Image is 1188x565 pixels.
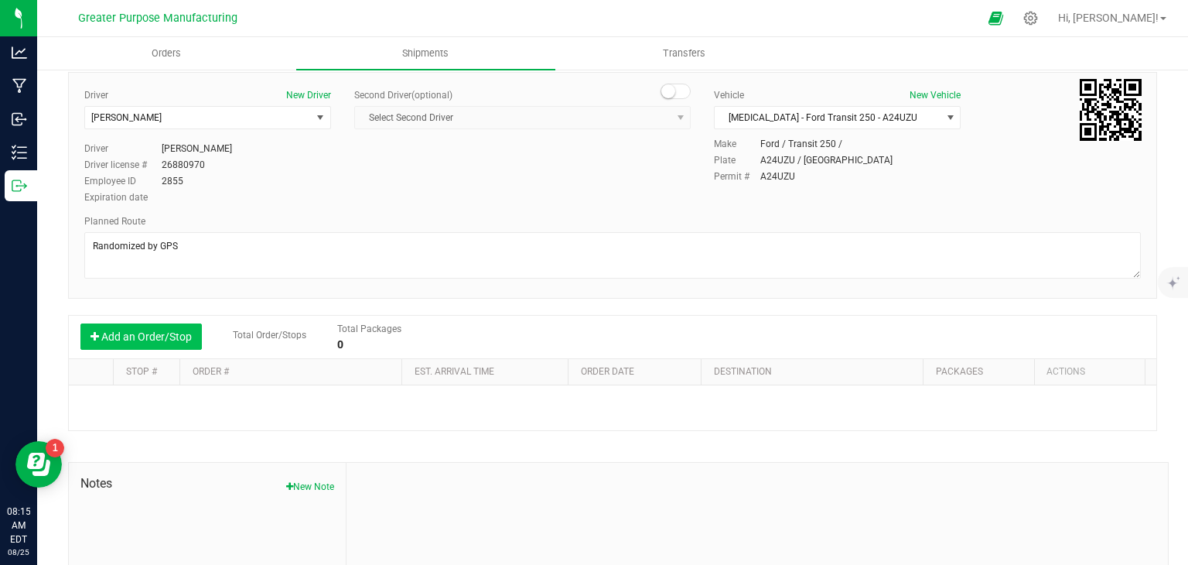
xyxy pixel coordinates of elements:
[1080,79,1142,141] img: Scan me!
[162,142,232,156] div: [PERSON_NAME]
[84,142,162,156] label: Driver
[193,366,229,377] a: Order #
[84,158,162,172] label: Driver license #
[714,137,760,151] label: Make
[760,169,795,183] div: A24UZU
[286,88,331,102] button: New Driver
[12,111,27,127] inline-svg: Inbound
[642,46,726,60] span: Transfers
[131,46,202,60] span: Orders
[1058,12,1159,24] span: Hi, [PERSON_NAME]!
[91,112,162,123] span: [PERSON_NAME]
[7,546,30,558] p: 08/25
[80,474,334,493] span: Notes
[7,505,30,546] p: 08:15 AM EDT
[46,439,64,457] iframe: Resource center unread badge
[715,107,940,128] span: [MEDICAL_DATA] - Ford Transit 250 - A24UZU
[1034,359,1145,385] th: Actions
[415,366,494,377] a: Est. arrival time
[1021,11,1040,26] div: Manage settings
[84,88,108,102] label: Driver
[12,145,27,160] inline-svg: Inventory
[760,137,842,151] div: Ford / Transit 250 /
[978,3,1013,33] span: Open Ecommerce Menu
[84,174,162,188] label: Employee ID
[337,324,401,334] span: Total Packages
[910,88,961,102] button: New Vehicle
[354,88,452,102] label: Second Driver
[12,45,27,60] inline-svg: Analytics
[78,12,237,25] span: Greater Purpose Manufacturing
[12,178,27,193] inline-svg: Outbound
[714,366,772,377] a: Destination
[581,366,634,377] a: Order date
[162,158,205,172] div: 26880970
[37,37,296,70] a: Orders
[84,216,145,227] span: Planned Route
[936,366,983,377] a: Packages
[84,190,162,204] label: Expiration date
[714,169,760,183] label: Permit #
[80,324,202,350] button: Add an Order/Stop
[555,37,814,70] a: Transfers
[1080,79,1142,141] qrcode: 20250825-006
[714,88,744,102] label: Vehicle
[15,441,62,488] iframe: Resource center
[337,338,343,351] strong: 0
[311,107,330,128] span: select
[12,78,27,94] inline-svg: Manufacturing
[126,366,157,377] a: Stop #
[411,90,452,101] span: (optional)
[381,46,469,60] span: Shipments
[296,37,555,70] a: Shipments
[714,153,760,167] label: Plate
[286,480,334,494] button: New Note
[940,107,960,128] span: select
[760,153,893,167] div: A24UZU / [GEOGRAPHIC_DATA]
[162,174,183,188] div: 2855
[233,330,306,341] span: Total Order/Stops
